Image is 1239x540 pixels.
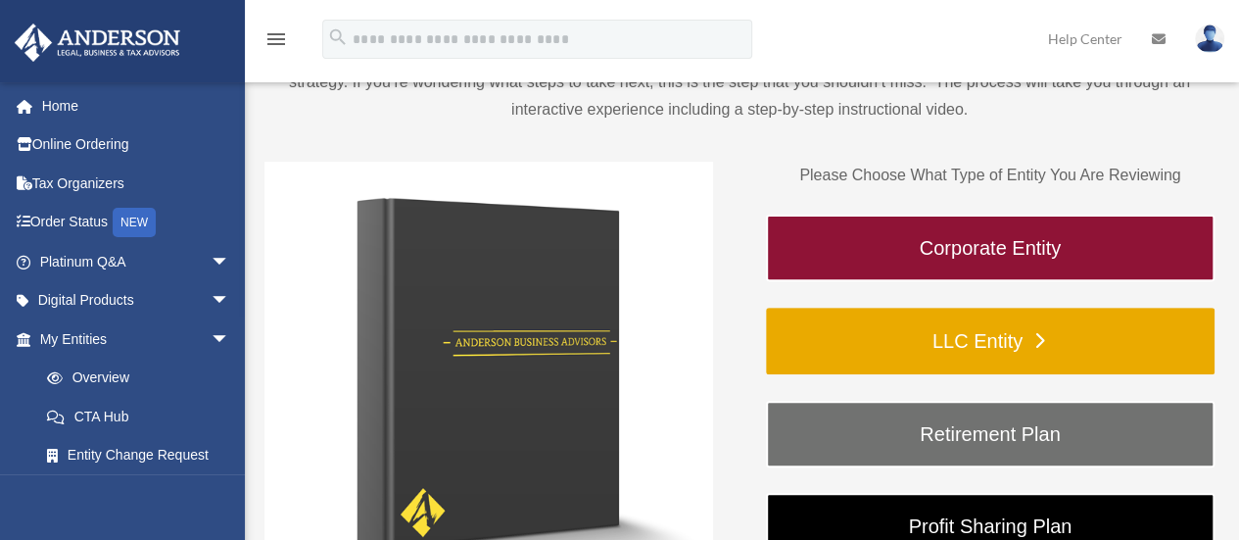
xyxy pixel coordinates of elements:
[766,401,1215,467] a: Retirement Plan
[113,208,156,237] div: NEW
[264,27,288,51] i: menu
[9,24,186,62] img: Anderson Advisors Platinum Portal
[14,281,260,320] a: Digital Productsarrow_drop_down
[1195,25,1224,53] img: User Pic
[327,26,349,48] i: search
[14,125,260,165] a: Online Ordering
[211,319,250,360] span: arrow_drop_down
[27,436,260,475] a: Entity Change Request
[211,242,250,282] span: arrow_drop_down
[264,34,288,51] a: menu
[766,215,1215,281] a: Corporate Entity
[14,203,260,243] a: Order StatusNEW
[14,86,260,125] a: Home
[27,359,260,398] a: Overview
[14,242,260,281] a: Platinum Q&Aarrow_drop_down
[766,308,1215,374] a: LLC Entity
[766,162,1215,189] p: Please Choose What Type of Entity You Are Reviewing
[27,397,260,436] a: CTA Hub
[211,281,250,321] span: arrow_drop_down
[14,164,260,203] a: Tax Organizers
[14,319,260,359] a: My Entitiesarrow_drop_down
